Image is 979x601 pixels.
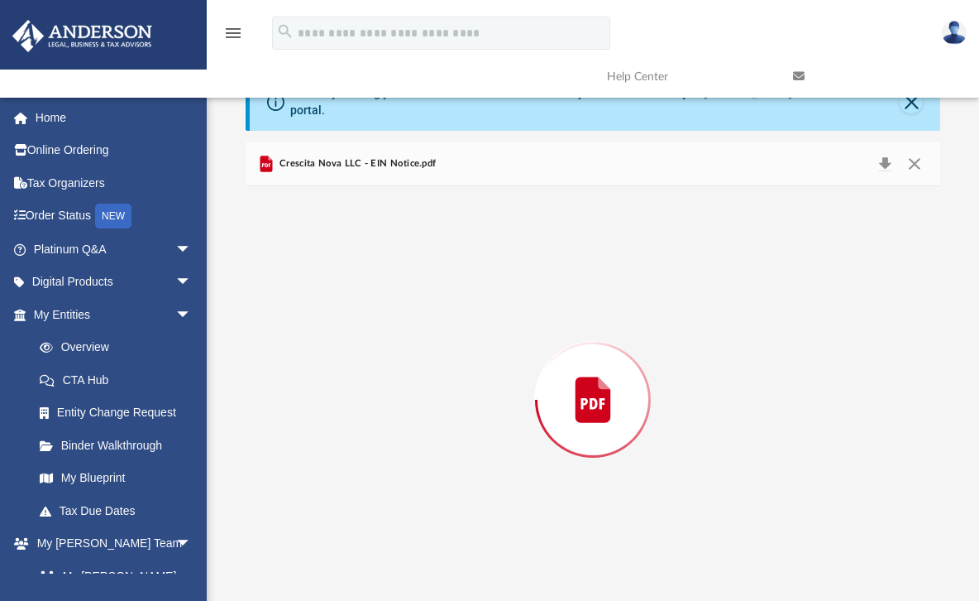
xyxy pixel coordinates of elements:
[175,298,208,332] span: arrow_drop_down
[900,152,929,175] button: Close
[23,331,217,364] a: Overview
[276,22,294,41] i: search
[12,266,217,299] a: Digital Productsarrow_drop_down
[7,20,157,52] img: Anderson Advisors Platinum Portal
[175,527,208,561] span: arrow_drop_down
[12,200,217,233] a: Order StatusNEW
[223,31,243,43] a: menu
[12,527,208,560] a: My [PERSON_NAME] Teamarrow_drop_down
[870,152,900,175] button: Download
[23,363,217,397] a: CTA Hub
[290,84,900,119] div: Difficulty viewing your box folder? You can also access your account directly on outside of the p...
[12,101,217,134] a: Home
[942,21,967,45] img: User Pic
[276,156,436,171] span: Crescita Nova LLC - EIN Notice.pdf
[23,494,217,527] a: Tax Due Dates
[95,204,131,228] div: NEW
[175,266,208,300] span: arrow_drop_down
[23,429,217,462] a: Binder Walkthrough
[23,397,217,430] a: Entity Change Request
[12,134,217,167] a: Online Ordering
[175,233,208,267] span: arrow_drop_down
[23,462,208,495] a: My Blueprint
[12,166,217,200] a: Tax Organizers
[12,233,217,266] a: Platinum Q&Aarrow_drop_down
[595,44,781,109] a: Help Center
[223,23,243,43] i: menu
[12,298,217,331] a: My Entitiesarrow_drop_down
